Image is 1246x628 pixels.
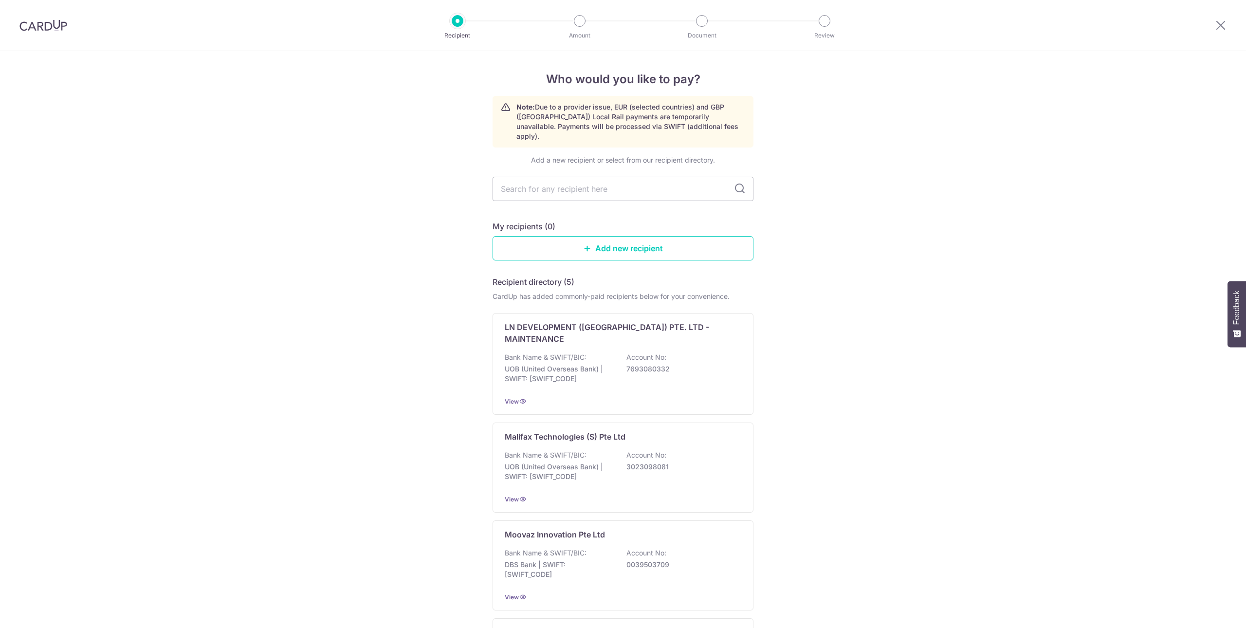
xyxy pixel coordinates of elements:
[493,71,753,88] h4: Who would you like to pay?
[505,548,586,558] p: Bank Name & SWIFT/BIC:
[493,276,574,288] h5: Recipient directory (5)
[626,364,735,374] p: 7693080332
[788,31,861,40] p: Review
[544,31,616,40] p: Amount
[505,560,614,579] p: DBS Bank | SWIFT: [SWIFT_CODE]
[516,102,745,141] p: Due to a provider issue, EUR (selected countries) and GBP ([GEOGRAPHIC_DATA]) Local Rail payments...
[1232,291,1241,325] span: Feedback
[505,431,625,443] p: Malifax Technologies (S) Pte Ltd
[505,398,519,405] a: View
[421,31,494,40] p: Recipient
[1228,281,1246,347] button: Feedback - Show survey
[505,529,605,540] p: Moovaz Innovation Pte Ltd
[19,19,67,31] img: CardUp
[493,292,753,301] div: CardUp has added commonly-paid recipients below for your convenience.
[505,593,519,601] a: View
[666,31,738,40] p: Document
[1183,599,1236,623] iframe: Opens a widget where you can find more information
[626,450,666,460] p: Account No:
[505,321,730,345] p: LN DEVELOPMENT ([GEOGRAPHIC_DATA]) PTE. LTD - MAINTENANCE
[516,103,535,111] strong: Note:
[505,462,614,481] p: UOB (United Overseas Bank) | SWIFT: [SWIFT_CODE]
[505,352,586,362] p: Bank Name & SWIFT/BIC:
[626,548,666,558] p: Account No:
[493,221,555,232] h5: My recipients (0)
[493,177,753,201] input: Search for any recipient here
[505,496,519,503] a: View
[626,560,735,570] p: 0039503709
[626,462,735,472] p: 3023098081
[626,352,666,362] p: Account No:
[493,236,753,260] a: Add new recipient
[505,450,586,460] p: Bank Name & SWIFT/BIC:
[493,155,753,165] div: Add a new recipient or select from our recipient directory.
[505,364,614,384] p: UOB (United Overseas Bank) | SWIFT: [SWIFT_CODE]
